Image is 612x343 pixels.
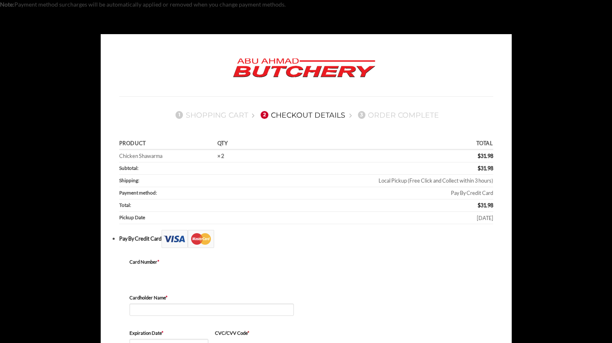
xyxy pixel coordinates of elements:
label: Expiration Date [129,329,208,337]
a: 1Shopping Cart [173,111,248,119]
label: Pay By Credit Card [119,235,214,242]
label: Card Number [129,258,294,266]
label: CVC/CVV Code [215,329,294,337]
a: 2Checkout details [258,111,345,119]
strong: × 2 [217,153,224,159]
th: Pickup Date [119,212,248,224]
th: Product [119,138,215,150]
nav: Checkout steps [119,104,493,126]
td: [DATE] [248,212,493,224]
img: Checkout [162,230,214,248]
th: Shipping: [119,175,248,187]
bdi: 31.98 [478,153,493,159]
span: $ [478,153,480,159]
th: Subtotal: [119,162,248,175]
td: Local Pickup (Free Click and Collect within 3 hours) [248,175,493,187]
th: Payment method: [119,187,248,199]
abbr: required [166,295,168,300]
td: Pay By Credit Card [248,187,493,199]
span: $ [478,202,480,209]
abbr: required [162,330,164,336]
span: 2 [261,111,268,118]
bdi: 31.98 [478,202,493,209]
span: $ [478,165,480,171]
label: Cardholder Name [129,294,294,301]
span: 1 [176,111,183,118]
th: Total: [119,199,248,212]
th: Total [248,138,493,150]
abbr: required [247,330,249,336]
td: Chicken Shawarma [119,150,215,162]
img: Abu Ahmad Butchery [226,53,382,84]
th: Qty [215,138,248,150]
bdi: 31.98 [478,165,493,171]
abbr: required [157,259,159,264]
